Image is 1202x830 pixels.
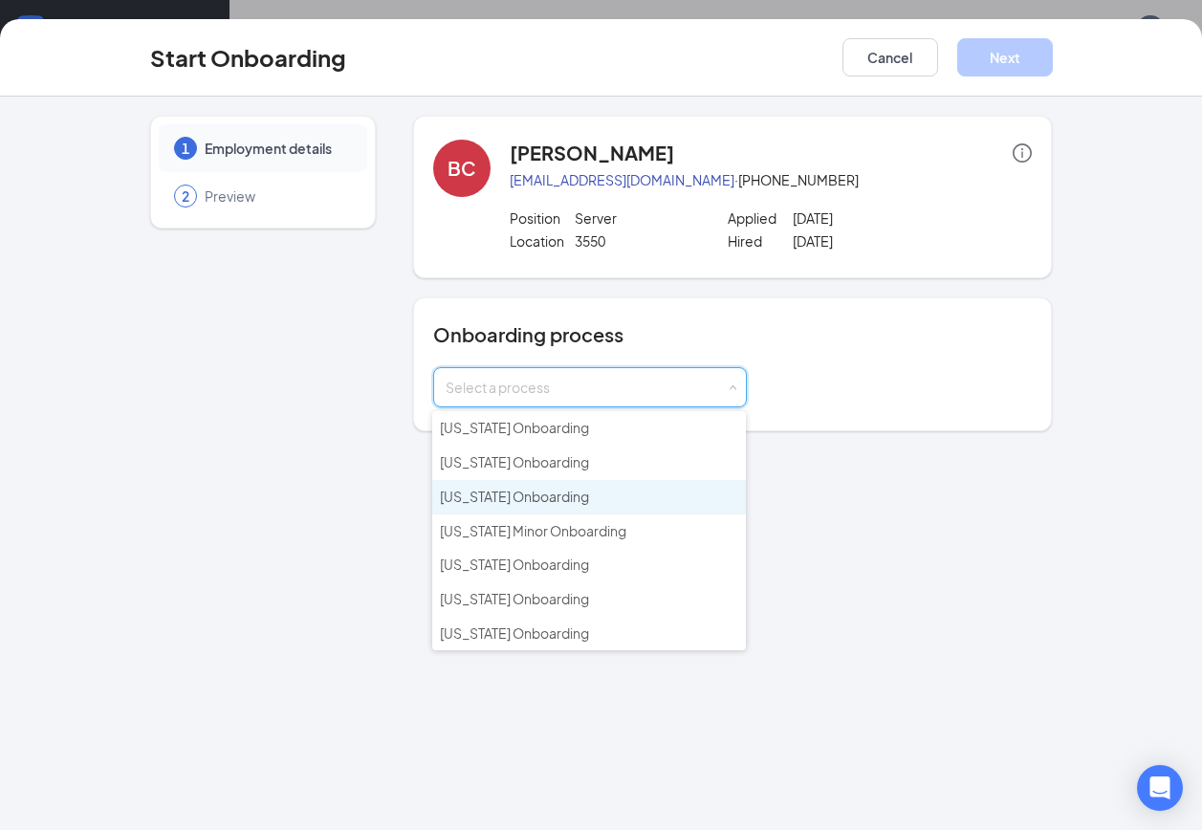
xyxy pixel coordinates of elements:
p: 3550 [575,231,706,251]
button: Cancel [842,38,938,76]
button: Next [957,38,1053,76]
span: [US_STATE] Onboarding [440,453,589,470]
p: Location [510,231,575,251]
span: [US_STATE] Onboarding [440,488,589,505]
p: Hired [728,231,793,251]
span: [US_STATE] Minor Onboarding [440,522,626,539]
h3: Start Onboarding [150,41,346,74]
span: [US_STATE] Onboarding [440,624,589,642]
h4: Onboarding process [433,321,1033,348]
span: 2 [182,186,189,206]
a: [EMAIL_ADDRESS][DOMAIN_NAME] [510,171,734,188]
div: BC [448,155,476,182]
span: Preview [205,186,348,206]
p: · [PHONE_NUMBER] [510,170,1033,189]
p: Position [510,208,575,228]
p: [DATE] [793,208,924,228]
p: Applied [728,208,793,228]
span: Employment details [205,139,348,158]
span: [US_STATE] Onboarding [440,419,589,436]
span: info-circle [1013,143,1032,163]
p: [DATE] [793,231,924,251]
p: Server [575,208,706,228]
h4: [PERSON_NAME] [510,140,674,166]
div: Open Intercom Messenger [1137,765,1183,811]
span: [US_STATE] Onboarding [440,556,589,573]
span: 1 [182,139,189,158]
span: [US_STATE] Onboarding [440,590,589,607]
